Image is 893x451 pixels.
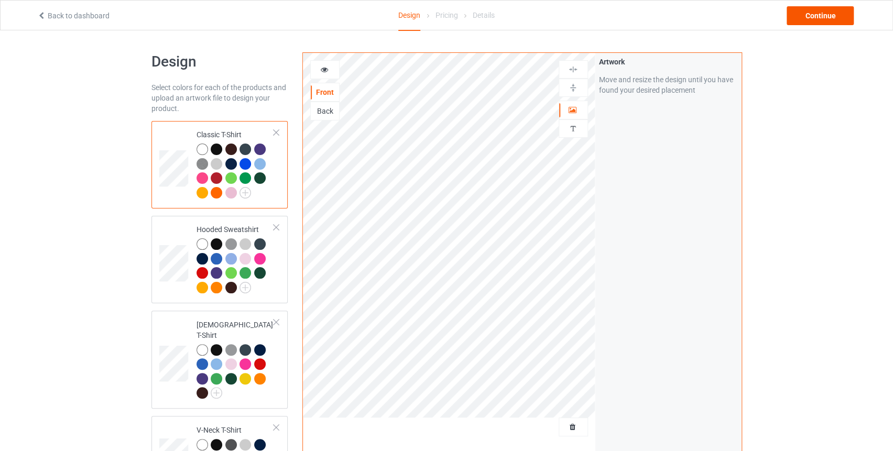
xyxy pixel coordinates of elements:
div: Details [473,1,495,30]
div: Move and resize the design until you have found your desired placement [599,74,738,95]
div: Artwork [599,57,738,67]
img: svg%3E%0A [568,83,578,93]
div: Front [311,87,339,97]
div: Select colors for each of the products and upload an artwork file to design your product. [151,82,288,114]
div: Hooded Sweatshirt [197,224,275,292]
div: [DEMOGRAPHIC_DATA] T-Shirt [197,320,275,398]
div: Classic T-Shirt [197,129,275,197]
a: Back to dashboard [37,12,110,20]
div: [DEMOGRAPHIC_DATA] T-Shirt [151,311,288,409]
img: svg%3E%0A [568,64,578,74]
img: svg%3E%0A [568,124,578,134]
div: Hooded Sweatshirt [151,216,288,303]
div: Design [398,1,420,31]
img: svg+xml;base64,PD94bWwgdmVyc2lvbj0iMS4wIiBlbmNvZGluZz0iVVRGLTgiPz4KPHN2ZyB3aWR0aD0iMjJweCIgaGVpZ2... [239,282,251,293]
h1: Design [151,52,288,71]
div: Continue [787,6,854,25]
img: svg+xml;base64,PD94bWwgdmVyc2lvbj0iMS4wIiBlbmNvZGluZz0iVVRGLTgiPz4KPHN2ZyB3aWR0aD0iMjJweCIgaGVpZ2... [211,387,222,399]
div: Classic T-Shirt [151,121,288,208]
div: Back [311,106,339,116]
img: heather_texture.png [197,158,208,170]
img: svg+xml;base64,PD94bWwgdmVyc2lvbj0iMS4wIiBlbmNvZGluZz0iVVRGLTgiPz4KPHN2ZyB3aWR0aD0iMjJweCIgaGVpZ2... [239,187,251,199]
div: Pricing [435,1,458,30]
